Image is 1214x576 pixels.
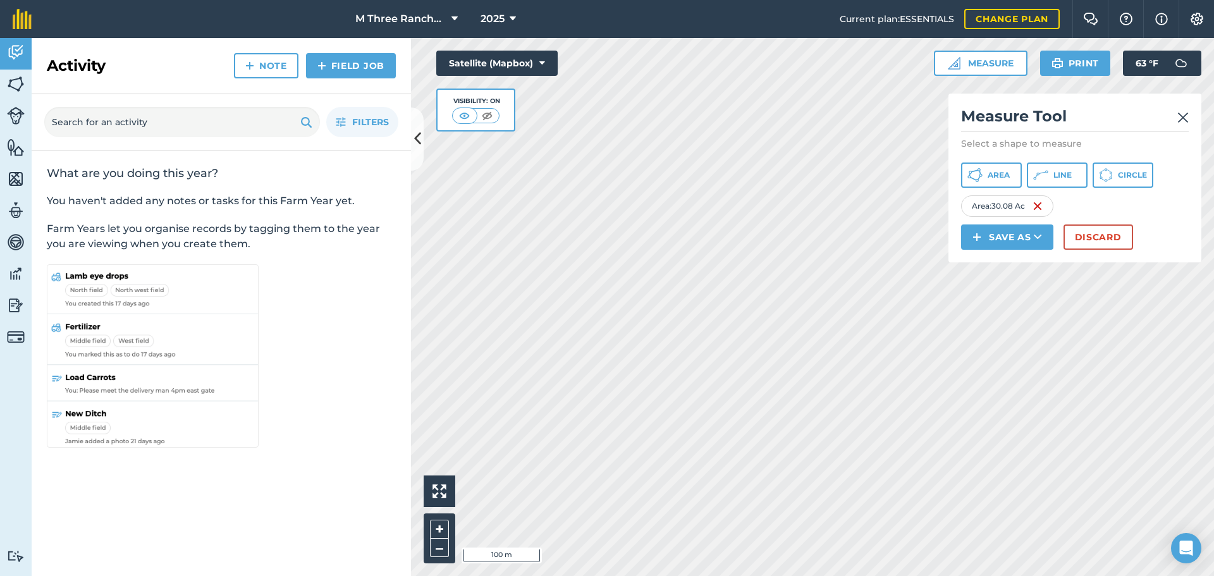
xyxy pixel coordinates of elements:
div: Open Intercom Messenger [1171,533,1201,563]
input: Search for an activity [44,107,320,137]
h2: What are you doing this year? [47,166,396,181]
button: Area [961,162,1022,188]
button: Save as [961,224,1053,250]
button: Measure [934,51,1027,76]
button: – [430,539,449,557]
img: svg+xml;base64,PD94bWwgdmVyc2lvbj0iMS4wIiBlbmNvZGluZz0idXRmLTgiPz4KPCEtLSBHZW5lcmF0b3I6IEFkb2JlIE... [7,43,25,62]
img: svg+xml;base64,PHN2ZyB4bWxucz0iaHR0cDovL3d3dy53My5vcmcvMjAwMC9zdmciIHdpZHRoPSIxNiIgaGVpZ2h0PSIyNC... [1033,199,1043,214]
img: A cog icon [1189,13,1205,25]
button: + [430,520,449,539]
img: svg+xml;base64,PHN2ZyB4bWxucz0iaHR0cDovL3d3dy53My5vcmcvMjAwMC9zdmciIHdpZHRoPSI1MCIgaGVpZ2h0PSI0MC... [479,109,495,122]
img: svg+xml;base64,PD94bWwgdmVyc2lvbj0iMS4wIiBlbmNvZGluZz0idXRmLTgiPz4KPCEtLSBHZW5lcmF0b3I6IEFkb2JlIE... [7,550,25,562]
span: M Three Ranches LLC [355,11,446,27]
img: Two speech bubbles overlapping with the left bubble in the forefront [1083,13,1098,25]
span: Circle [1118,170,1147,180]
button: Circle [1093,162,1153,188]
a: Change plan [964,9,1060,29]
img: svg+xml;base64,PD94bWwgdmVyc2lvbj0iMS4wIiBlbmNvZGluZz0idXRmLTgiPz4KPCEtLSBHZW5lcmF0b3I6IEFkb2JlIE... [7,296,25,315]
img: fieldmargin Logo [13,9,32,29]
div: Area : 30.08 Ac [961,195,1053,217]
h2: Measure Tool [961,106,1189,132]
img: svg+xml;base64,PD94bWwgdmVyc2lvbj0iMS4wIiBlbmNvZGluZz0idXRmLTgiPz4KPCEtLSBHZW5lcmF0b3I6IEFkb2JlIE... [7,328,25,346]
img: svg+xml;base64,PD94bWwgdmVyc2lvbj0iMS4wIiBlbmNvZGluZz0idXRmLTgiPz4KPCEtLSBHZW5lcmF0b3I6IEFkb2JlIE... [1168,51,1194,76]
span: Filters [352,115,389,129]
span: Area [988,170,1010,180]
img: svg+xml;base64,PHN2ZyB4bWxucz0iaHR0cDovL3d3dy53My5vcmcvMjAwMC9zdmciIHdpZHRoPSIxNCIgaGVpZ2h0PSIyNC... [245,58,254,73]
img: svg+xml;base64,PHN2ZyB4bWxucz0iaHR0cDovL3d3dy53My5vcmcvMjAwMC9zdmciIHdpZHRoPSIxNCIgaGVpZ2h0PSIyNC... [317,58,326,73]
img: svg+xml;base64,PD94bWwgdmVyc2lvbj0iMS4wIiBlbmNvZGluZz0idXRmLTgiPz4KPCEtLSBHZW5lcmF0b3I6IEFkb2JlIE... [7,264,25,283]
img: svg+xml;base64,PHN2ZyB4bWxucz0iaHR0cDovL3d3dy53My5vcmcvMjAwMC9zdmciIHdpZHRoPSIxOSIgaGVpZ2h0PSIyNC... [300,114,312,130]
img: svg+xml;base64,PD94bWwgdmVyc2lvbj0iMS4wIiBlbmNvZGluZz0idXRmLTgiPz4KPCEtLSBHZW5lcmF0b3I6IEFkb2JlIE... [7,233,25,252]
button: Print [1040,51,1111,76]
button: Filters [326,107,398,137]
button: 63 °F [1123,51,1201,76]
span: 63 ° F [1136,51,1158,76]
div: Visibility: On [452,96,500,106]
img: Ruler icon [948,57,960,70]
span: Line [1053,170,1072,180]
img: svg+xml;base64,PHN2ZyB4bWxucz0iaHR0cDovL3d3dy53My5vcmcvMjAwMC9zdmciIHdpZHRoPSI1NiIgaGVpZ2h0PSI2MC... [7,138,25,157]
a: Field Job [306,53,396,78]
img: svg+xml;base64,PHN2ZyB4bWxucz0iaHR0cDovL3d3dy53My5vcmcvMjAwMC9zdmciIHdpZHRoPSIxNyIgaGVpZ2h0PSIxNy... [1155,11,1168,27]
span: 2025 [481,11,505,27]
img: svg+xml;base64,PHN2ZyB4bWxucz0iaHR0cDovL3d3dy53My5vcmcvMjAwMC9zdmciIHdpZHRoPSIxOSIgaGVpZ2h0PSIyNC... [1052,56,1064,71]
img: svg+xml;base64,PHN2ZyB4bWxucz0iaHR0cDovL3d3dy53My5vcmcvMjAwMC9zdmciIHdpZHRoPSI1MCIgaGVpZ2h0PSI0MC... [457,109,472,122]
img: svg+xml;base64,PHN2ZyB4bWxucz0iaHR0cDovL3d3dy53My5vcmcvMjAwMC9zdmciIHdpZHRoPSI1NiIgaGVpZ2h0PSI2MC... [7,75,25,94]
img: Four arrows, one pointing top left, one top right, one bottom right and the last bottom left [432,484,446,498]
img: svg+xml;base64,PHN2ZyB4bWxucz0iaHR0cDovL3d3dy53My5vcmcvMjAwMC9zdmciIHdpZHRoPSIxNCIgaGVpZ2h0PSIyNC... [972,230,981,245]
button: Line [1027,162,1088,188]
img: A question mark icon [1119,13,1134,25]
button: Discard [1064,224,1133,250]
button: Satellite (Mapbox) [436,51,558,76]
p: You haven't added any notes or tasks for this Farm Year yet. [47,193,396,209]
span: Current plan : ESSENTIALS [840,12,954,26]
h2: Activity [47,56,106,76]
img: svg+xml;base64,PD94bWwgdmVyc2lvbj0iMS4wIiBlbmNvZGluZz0idXRmLTgiPz4KPCEtLSBHZW5lcmF0b3I6IEFkb2JlIE... [7,201,25,220]
a: Note [234,53,298,78]
img: svg+xml;base64,PHN2ZyB4bWxucz0iaHR0cDovL3d3dy53My5vcmcvMjAwMC9zdmciIHdpZHRoPSI1NiIgaGVpZ2h0PSI2MC... [7,169,25,188]
p: Farm Years let you organise records by tagging them to the year you are viewing when you create t... [47,221,396,252]
img: svg+xml;base64,PHN2ZyB4bWxucz0iaHR0cDovL3d3dy53My5vcmcvMjAwMC9zdmciIHdpZHRoPSIyMiIgaGVpZ2h0PSIzMC... [1177,110,1189,125]
img: svg+xml;base64,PD94bWwgdmVyc2lvbj0iMS4wIiBlbmNvZGluZz0idXRmLTgiPz4KPCEtLSBHZW5lcmF0b3I6IEFkb2JlIE... [7,107,25,125]
p: Select a shape to measure [961,137,1189,150]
